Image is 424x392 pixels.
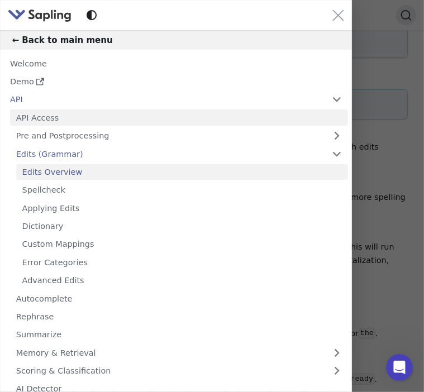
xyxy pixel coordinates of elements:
button: Switch between dark and light mode (currently system mode) [84,7,100,23]
button: Close navigation bar [332,9,344,21]
a: Advanced Edits [16,273,348,289]
a: Applying Edits [16,200,348,216]
a: Spellcheck [16,182,348,198]
a: Sapling.ai [8,7,75,23]
a: Rephrase [10,309,348,325]
a: Pre and Postprocessing [10,128,348,144]
a: API [4,92,326,108]
a: Dictionary [16,218,348,235]
img: Sapling.ai [8,7,72,23]
iframe: Intercom live chat [386,354,413,381]
a: Custom Mappings [16,236,348,252]
a: Welcome [4,55,348,71]
button: Collapse sidebar category 'API' [326,92,348,108]
a: Autocomplete [10,290,348,307]
a: Edits Overview [16,164,348,180]
a: Error Categories [16,254,348,270]
a: API Access [10,109,348,126]
a: Scoring & Classification [10,363,348,379]
a: Edits (Grammar) [10,146,348,162]
a: Summarize [10,327,348,343]
a: Demo [4,74,348,90]
a: Memory & Retrieval [10,345,348,361]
